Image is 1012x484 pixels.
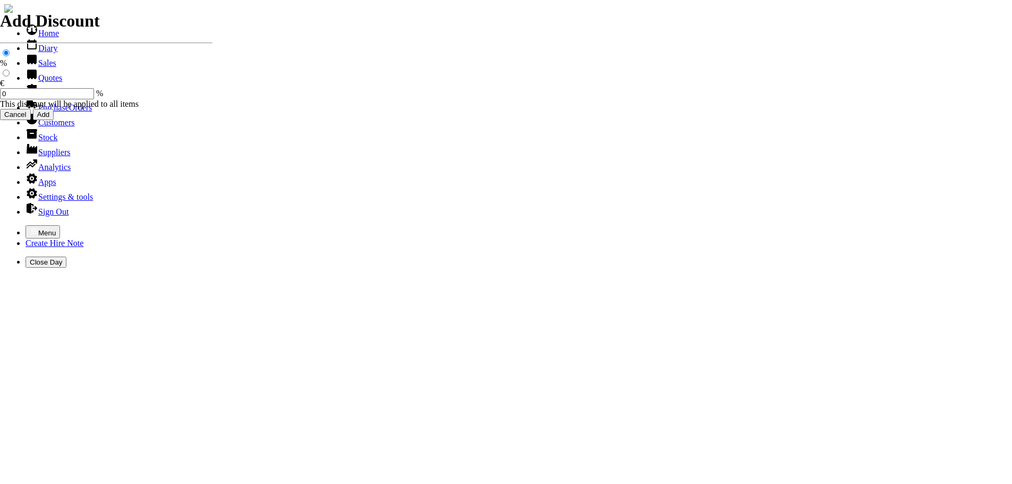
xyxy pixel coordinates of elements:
li: Stock [25,128,1008,142]
input: € [3,70,10,77]
a: Stock [25,133,57,142]
span: % [96,89,103,98]
a: Suppliers [25,148,70,157]
a: Sign Out [25,207,69,216]
a: Apps [25,177,56,186]
input: % [3,49,10,56]
li: Sales [25,53,1008,68]
a: Create Hire Note [25,239,83,248]
button: Menu [25,225,60,239]
li: Suppliers [25,142,1008,157]
li: Hire Notes [25,83,1008,98]
a: Settings & tools [25,192,93,201]
button: Close Day [25,257,66,268]
a: Analytics [25,163,71,172]
a: Customers [25,118,74,127]
input: Add [33,109,54,120]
